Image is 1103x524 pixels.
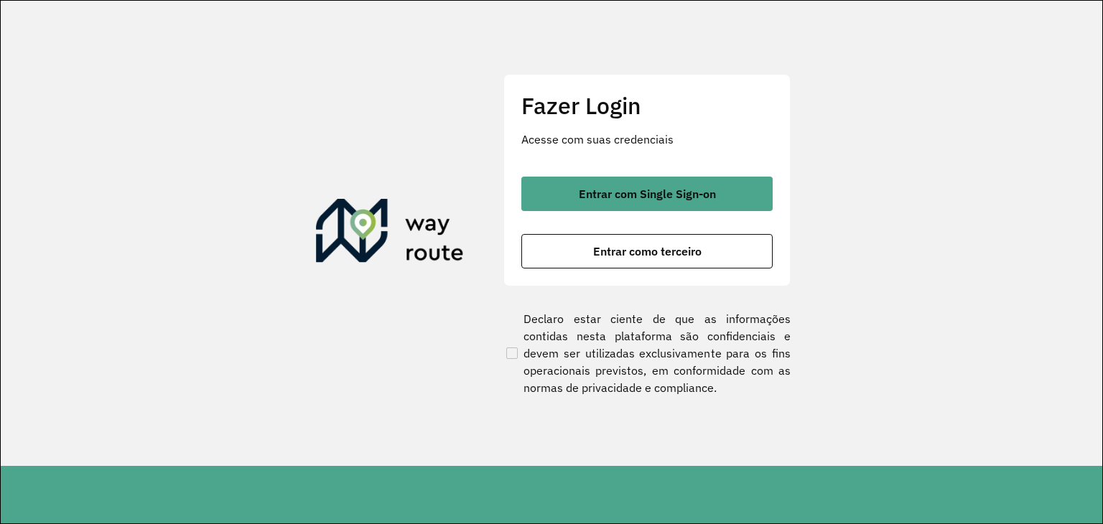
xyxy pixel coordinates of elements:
span: Entrar com Single Sign-on [579,188,716,200]
p: Acesse com suas credenciais [521,131,773,148]
button: button [521,234,773,268]
h2: Fazer Login [521,92,773,119]
button: button [521,177,773,211]
span: Entrar como terceiro [593,245,702,257]
img: Roteirizador AmbevTech [316,199,464,268]
label: Declaro estar ciente de que as informações contidas nesta plataforma são confidenciais e devem se... [503,310,791,396]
